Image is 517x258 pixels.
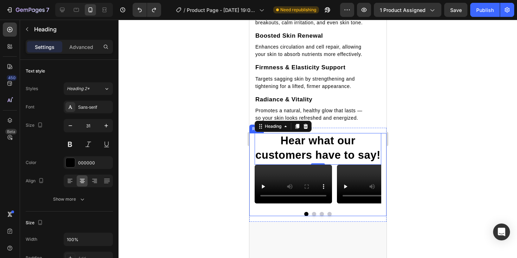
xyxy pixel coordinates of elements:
input: Auto [64,233,113,246]
button: Show more [26,193,113,206]
div: Open Intercom Messenger [493,224,510,240]
span: Heading 2* [67,86,90,92]
div: Sans-serif [78,104,111,111]
button: Dot [55,192,59,196]
p: Advanced [69,43,93,51]
button: Dot [70,192,75,196]
div: Styles [26,86,38,92]
span: Product Page - [DATE] 19:00:06 [187,6,256,14]
div: Size [26,218,44,228]
div: Color [26,159,37,166]
button: Save [444,3,467,17]
button: Dot [78,192,82,196]
div: Align [26,176,45,186]
p: Settings [35,43,55,51]
div: Show more [53,196,86,203]
div: Size [26,121,44,130]
p: 7 [46,6,49,14]
button: Heading 2* [64,82,113,95]
iframe: Design area [249,20,387,258]
button: Dot [63,192,67,196]
span: 1 product assigned [380,6,426,14]
span: / [184,6,185,14]
div: Beta [5,129,17,134]
span: Need republishing [280,7,316,13]
div: Undo/Redo [133,3,161,17]
div: Width [26,236,37,243]
button: Publish [470,3,500,17]
div: Font [26,104,34,110]
div: 000000 [78,160,111,166]
video: Video [88,145,165,184]
p: Heading [34,25,110,33]
div: Publish [476,6,494,14]
div: Row [1,106,13,112]
button: 1 product assigned [374,3,441,17]
span: Save [450,7,462,13]
div: 450 [7,75,17,81]
div: Text style [26,68,45,74]
button: 7 [3,3,52,17]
